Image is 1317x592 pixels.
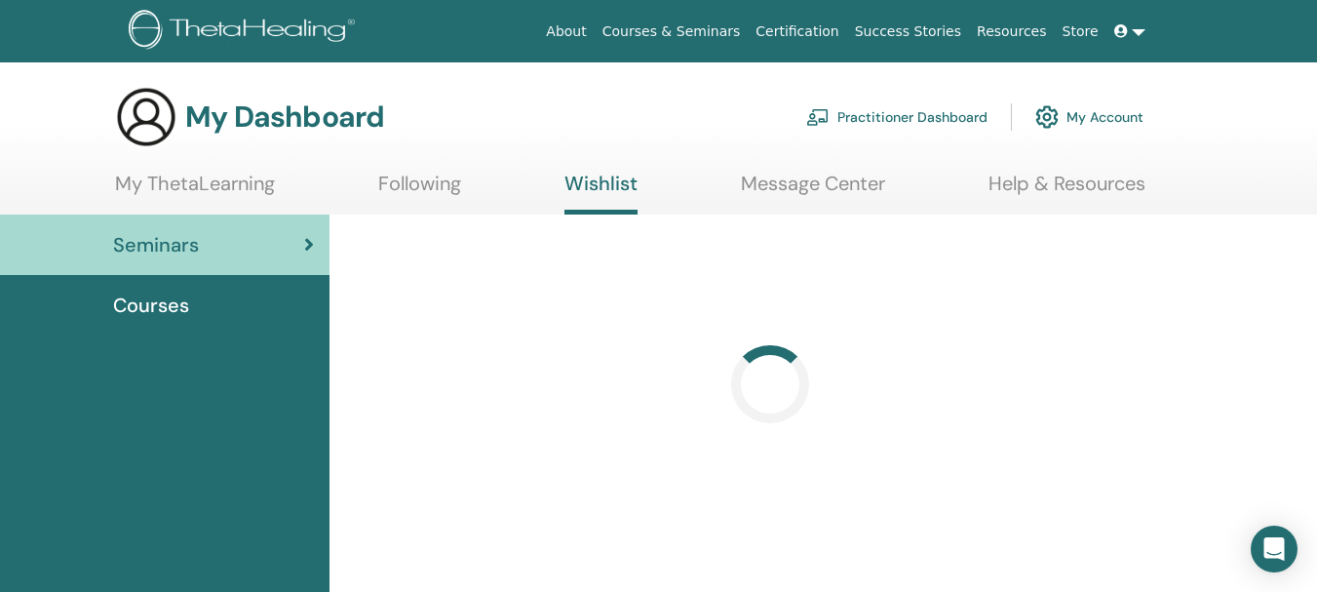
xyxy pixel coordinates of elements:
img: generic-user-icon.jpg [115,86,177,148]
a: Wishlist [564,172,638,215]
span: Seminars [113,230,199,259]
h3: My Dashboard [185,99,384,135]
a: Help & Resources [988,172,1145,210]
a: My ThetaLearning [115,172,275,210]
a: Success Stories [847,14,969,50]
a: Certification [748,14,846,50]
img: cog.svg [1035,100,1059,134]
a: About [538,14,594,50]
a: My Account [1035,96,1143,138]
a: Message Center [741,172,885,210]
div: Open Intercom Messenger [1251,526,1298,572]
a: Store [1055,14,1106,50]
a: Resources [969,14,1055,50]
a: Practitioner Dashboard [806,96,988,138]
a: Following [378,172,461,210]
img: logo.png [129,10,362,54]
img: chalkboard-teacher.svg [806,108,830,126]
span: Courses [113,291,189,320]
a: Courses & Seminars [595,14,749,50]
